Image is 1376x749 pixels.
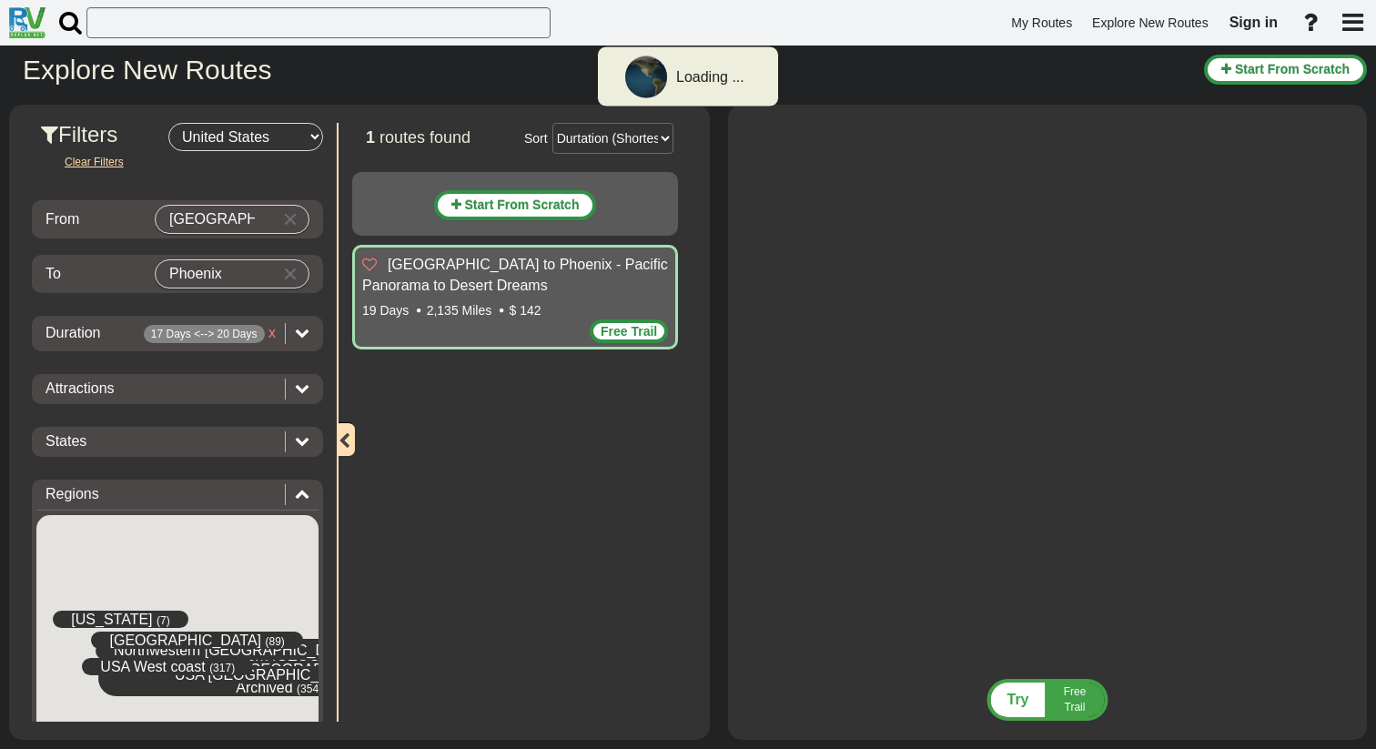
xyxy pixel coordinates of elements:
[601,324,657,339] span: Free Trail
[36,379,319,400] div: Attractions
[1003,5,1080,41] a: My Routes
[510,303,541,318] span: $ 142
[1084,5,1217,41] a: Explore New Routes
[524,129,548,147] div: Sort
[1221,4,1286,42] a: Sign in
[23,55,1190,85] h2: Explore New Routes
[36,323,319,344] div: Duration 17 Days <--> 20 Days x
[982,678,1114,722] button: Try FreeTrail
[676,67,744,88] div: Loading ...
[9,7,46,38] img: RvPlanetLogo.png
[71,612,152,627] span: [US_STATE]
[100,659,205,674] span: USA West coast
[109,632,261,647] span: [GEOGRAPHIC_DATA]
[46,486,99,501] span: Regions
[144,325,265,343] span: 17 Days <--> 20 Days
[1007,692,1028,707] span: Try
[297,682,322,694] span: (354)
[590,319,668,343] div: Free Trail
[152,662,406,694] span: Southwestern [GEOGRAPHIC_DATA] - Archived
[362,303,409,318] span: 19 Days
[156,206,272,233] input: Select
[427,303,492,318] span: 2,135 Miles
[46,266,61,281] span: To
[1011,15,1072,30] span: My Routes
[277,206,304,233] button: Clear Input
[1229,15,1278,30] span: Sign in
[46,433,86,449] span: States
[366,128,375,147] span: 1
[50,151,138,173] button: Clear Filters
[434,190,597,220] button: Start From Scratch
[157,614,170,627] span: (7)
[379,128,470,147] span: routes found
[1235,62,1350,76] span: Start From Scratch
[352,245,678,349] div: [GEOGRAPHIC_DATA] to Phoenix - Pacific Panorama to Desert Dreams 19 Days 2,135 Miles $ 142 Free T...
[46,380,115,396] span: Attractions
[209,662,235,674] span: (317)
[36,431,319,452] div: States
[464,197,579,212] span: Start From Scratch
[265,634,284,647] span: (89)
[1064,685,1087,714] span: Free Trail
[362,257,668,293] span: [GEOGRAPHIC_DATA] to Phoenix - Pacific Panorama to Desert Dreams
[156,260,272,288] input: Select
[1092,15,1209,30] span: Explore New Routes
[46,211,79,227] span: From
[36,484,319,505] div: Regions
[1204,55,1367,85] button: Start From Scratch
[268,325,276,340] span: x
[277,260,304,288] button: Clear Input
[46,325,100,340] span: Duration
[175,666,359,682] span: USA [GEOGRAPHIC_DATA]
[41,123,168,147] h3: Filters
